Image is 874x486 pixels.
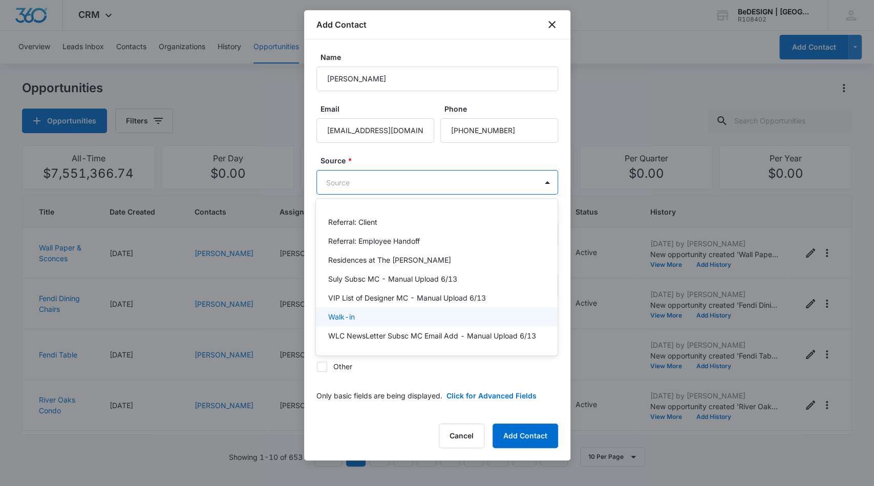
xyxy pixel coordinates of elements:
p: Referral: Client [328,217,377,227]
p: Referral: Employee Handoff [328,236,420,246]
p: Residences at The [PERSON_NAME] [328,255,451,265]
p: WLC NewsLetter Subsc MC Email Add - Manual Upload 6/13 [328,330,536,341]
p: VIP List of Designer MC - Manual Upload 6/13 [328,292,486,303]
p: Suly Subsc MC - Manual Upload 6/13 [328,273,457,284]
p: Walk-in [328,311,355,322]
